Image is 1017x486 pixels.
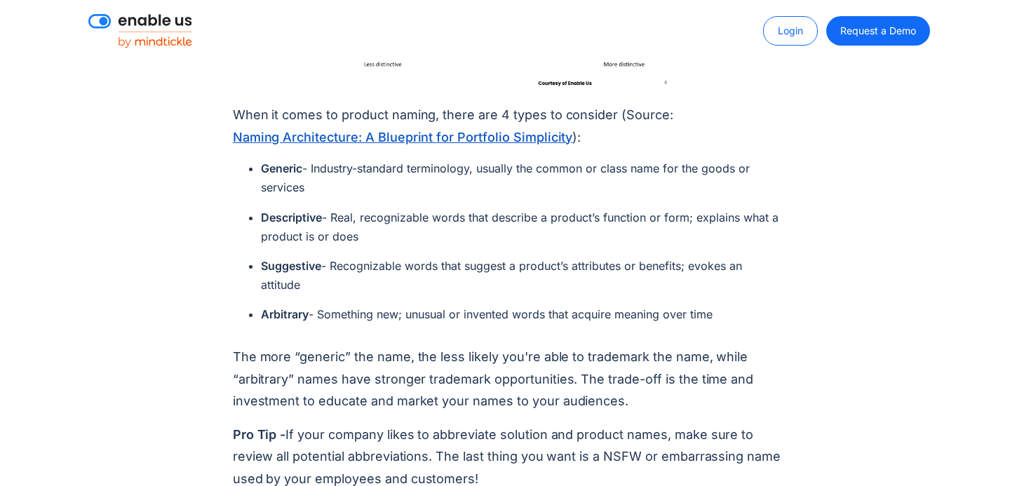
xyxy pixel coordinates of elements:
[261,161,302,175] strong: Generic
[233,104,785,148] p: When it comes to product naming, there are 4 types to consider (Source: ):
[261,307,309,321] strong: Arbitrary
[261,259,321,273] strong: Suggestive
[261,257,785,295] li: - Recognizable words that suggest a product’s attributes or benefits; evokes an attitude
[233,346,785,412] p: The more “generic” the name, the less likely you're able to trademark the name, while “arbitrary”...
[261,305,785,324] li: - Something new; unusual or invented words that acquire meaning over time
[763,16,818,46] a: Login
[261,159,785,197] li: - Industry-standard terminology, usually the common or class name for the goods or services
[233,128,573,147] a: Naming Architecture: A Blueprint for Portfolio Simplicity
[233,427,286,442] strong: Pro Tip -
[261,208,785,246] li: - Real, recognizable words that describe a product’s function or form; explains what a product is...
[826,16,929,46] a: Request a Demo
[261,210,322,224] strong: Descriptive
